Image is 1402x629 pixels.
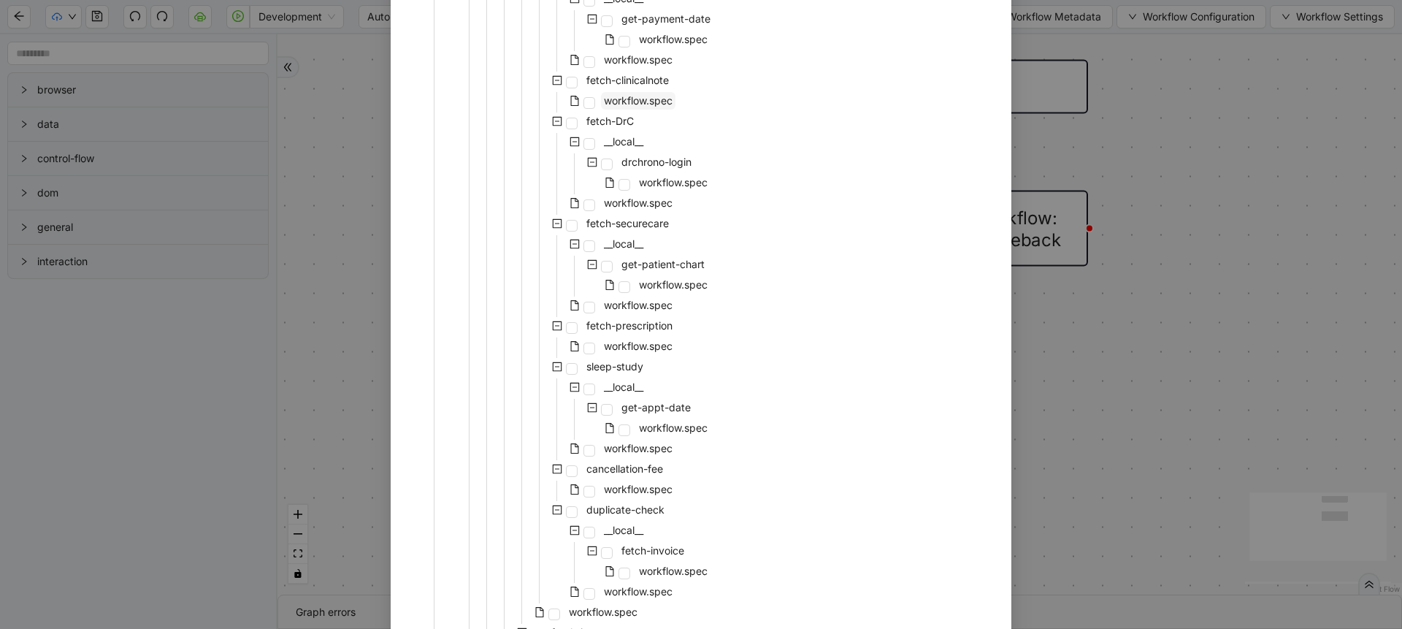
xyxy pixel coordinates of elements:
span: fetch-prescription [583,317,675,335]
span: workflow.spec [636,276,710,294]
span: __local__ [601,235,646,253]
span: workflow.spec [604,197,673,209]
span: minus-square [552,321,562,331]
span: drchrono-login [618,153,694,171]
span: workflow.spec [601,481,675,498]
span: workflow.spec [604,483,673,495]
span: get-appt-date [621,401,691,413]
span: __local__ [604,237,643,250]
span: minus-square [587,259,597,270]
span: __local__ [604,381,643,393]
span: minus-square [552,505,562,515]
span: minus-square [552,75,562,85]
span: file [570,341,580,351]
span: workflow.spec [604,53,673,66]
span: fetch-DrC [583,113,637,130]
span: file [605,178,615,188]
span: __local__ [601,378,646,396]
span: fetch-clinicalnote [586,74,669,86]
span: file [570,484,580,495]
span: minus-square [587,157,597,167]
span: workflow.spec [639,278,708,291]
span: fetch-prescription [586,319,673,332]
span: minus-square [587,403,597,413]
span: minus-square [587,546,597,556]
span: workflow.spec [601,583,675,601]
span: get-patient-chart [621,258,705,270]
span: fetch-clinicalnote [583,72,672,89]
span: workflow.spec [569,606,637,618]
span: __local__ [601,522,646,539]
span: workflow.spec [639,422,708,434]
span: file [570,55,580,65]
span: workflow.spec [639,176,708,188]
span: sleep-study [586,360,643,373]
span: file [570,300,580,310]
span: file [570,96,580,106]
span: workflow.spec [601,92,675,110]
span: workflow.spec [604,442,673,454]
span: minus-square [552,218,562,229]
span: minus-square [570,137,580,147]
span: duplicate-check [583,501,667,519]
span: minus-square [552,116,562,126]
span: workflow.spec [636,31,710,48]
span: drchrono-login [621,156,692,168]
span: workflow.spec [604,299,673,311]
span: minus-square [570,382,580,392]
span: file [605,566,615,576]
span: workflow.spec [601,440,675,457]
span: fetch-invoice [621,544,684,557]
span: __local__ [601,133,646,150]
span: file [570,587,580,597]
span: workflow.spec [601,51,675,69]
span: workflow.spec [636,563,710,580]
span: workflow.spec [566,603,640,621]
span: workflow.spec [639,33,708,45]
span: file [605,423,615,433]
span: get-appt-date [618,399,694,416]
span: minus-square [552,464,562,474]
span: cancellation-fee [583,460,666,478]
span: file [535,607,545,617]
span: __local__ [604,135,643,148]
span: minus-square [552,362,562,372]
span: minus-square [587,14,597,24]
span: get-patient-chart [618,256,708,273]
span: __local__ [604,524,643,536]
span: get-payment-date [618,10,713,28]
span: get-payment-date [621,12,710,25]
span: cancellation-fee [586,462,663,475]
span: fetch-invoice [618,542,687,560]
span: workflow.spec [601,338,675,355]
span: sleep-study [583,358,646,376]
span: fetch-securecare [583,215,672,232]
span: file [570,198,580,208]
span: duplicate-check [586,503,664,516]
span: minus-square [570,239,580,249]
span: workflow.spec [639,565,708,577]
span: workflow.spec [604,94,673,107]
span: minus-square [570,525,580,535]
span: file [570,443,580,454]
span: workflow.spec [604,340,673,352]
span: workflow.spec [601,194,675,212]
span: workflow.spec [601,297,675,314]
span: fetch-DrC [586,115,634,127]
span: file [605,34,615,45]
span: workflow.spec [604,585,673,598]
span: fetch-securecare [586,217,669,229]
span: workflow.spec [636,174,710,191]
span: file [605,280,615,290]
span: workflow.spec [636,419,710,437]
